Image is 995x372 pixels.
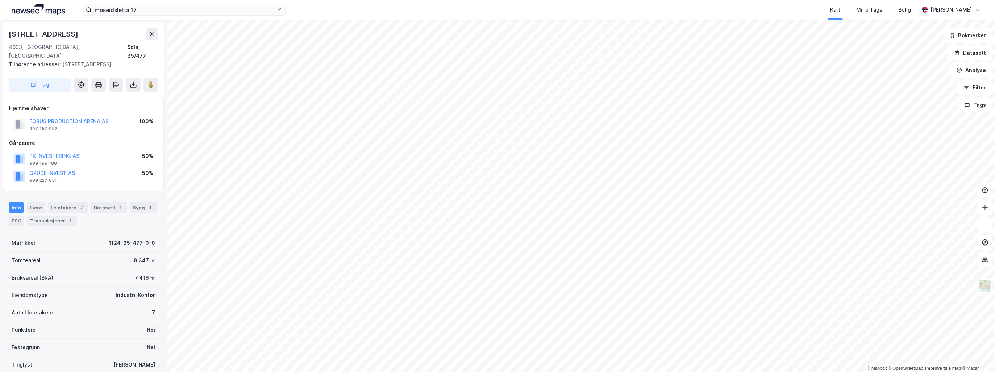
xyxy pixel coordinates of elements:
div: 7 [78,204,85,211]
div: Gårdeiere [9,139,158,147]
button: Filter [957,80,992,95]
img: logo.a4113a55bc3d86da70a041830d287a7e.svg [12,4,65,15]
div: Bruksareal (BRA) [12,273,53,282]
div: 1 [146,204,154,211]
div: 50% [142,152,153,160]
div: Nei [147,326,155,334]
div: 4033, [GEOGRAPHIC_DATA], [GEOGRAPHIC_DATA] [9,43,127,60]
div: Mine Tags [856,5,882,14]
div: Bolig [898,5,911,14]
div: 7 [152,308,155,317]
div: Datasett [91,202,127,213]
div: 8 347 ㎡ [134,256,155,265]
div: Bygg [130,202,157,213]
div: [STREET_ADDRESS] [9,60,152,69]
div: [PERSON_NAME] [931,5,972,14]
button: Tag [9,78,71,92]
div: 7 [67,217,74,224]
div: Antall leietakere [12,308,53,317]
button: Tags [958,98,992,112]
div: [PERSON_NAME] [113,360,155,369]
div: 989 227 831 [29,177,57,183]
div: Punktleie [12,326,36,334]
div: Transaksjoner [27,216,77,226]
span: Tilhørende adresser: [9,61,62,67]
div: Industri, Kontor [116,291,155,300]
div: Kontrollprogram for chat [959,337,995,372]
a: Improve this map [925,366,961,371]
div: 989 199 188 [29,160,57,166]
iframe: Chat Widget [959,337,995,372]
button: Bokmerker [943,28,992,43]
div: Kart [830,5,840,14]
div: 997 157 052 [29,126,57,131]
div: 100% [139,117,153,126]
div: Tomteareal [12,256,41,265]
div: 1124-35-477-0-0 [109,239,155,247]
div: Festegrunn [12,343,40,352]
div: 50% [142,169,153,177]
button: Analyse [950,63,992,78]
div: Hjemmelshaver [9,104,158,113]
div: Matrikkel [12,239,35,247]
div: 1 [117,204,124,211]
button: Datasett [948,46,992,60]
img: Z [978,279,992,293]
div: Eiendomstype [12,291,48,300]
div: ESG [9,216,24,226]
div: 7 416 ㎡ [135,273,155,282]
div: Tinglyst [12,360,32,369]
div: Eiere [27,202,45,213]
div: Leietakere [48,202,88,213]
div: Info [9,202,24,213]
div: Sola, 35/477 [127,43,158,60]
input: Søk på adresse, matrikkel, gårdeiere, leietakere eller personer [92,4,276,15]
a: OpenStreetMap [888,366,923,371]
a: Mapbox [867,366,887,371]
div: [STREET_ADDRESS] [9,28,80,40]
div: Nei [147,343,155,352]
